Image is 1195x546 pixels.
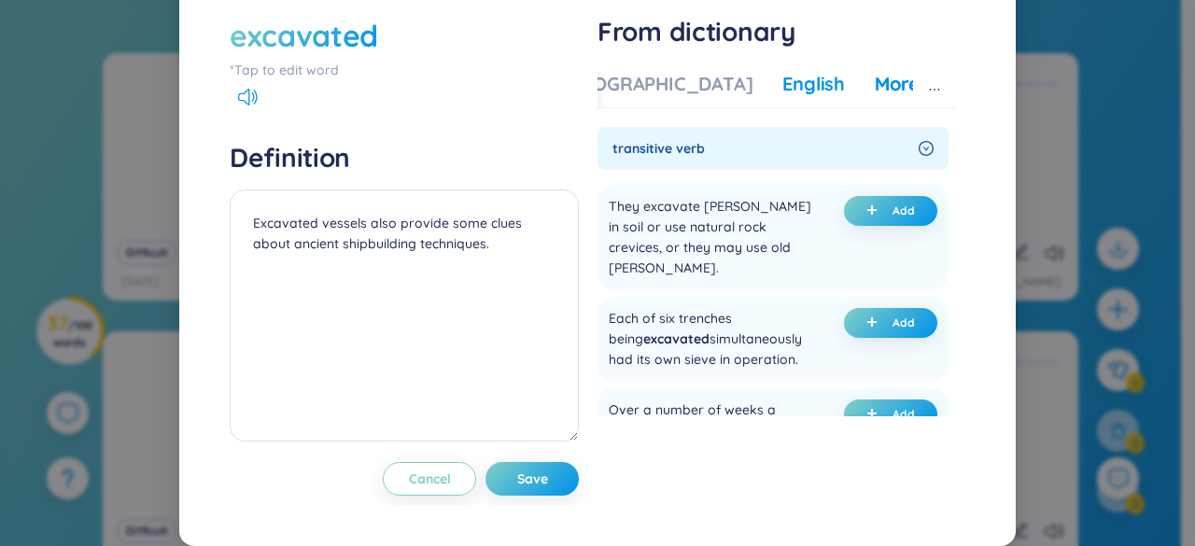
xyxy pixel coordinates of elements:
span: ellipsis [928,83,941,96]
button: ellipsis [913,71,956,108]
h4: Definition [230,141,579,175]
span: plus [866,408,885,421]
span: right-circle [919,141,934,156]
span: excavated [643,330,710,347]
div: Each of six trenches being simultaneously had its own sieve in operation. [609,308,812,370]
div: excavated [230,15,378,56]
button: plus [844,399,937,429]
span: Add [893,203,915,218]
button: plus [844,196,937,226]
span: Add [893,315,915,330]
span: Save [517,469,548,488]
div: They excavate [PERSON_NAME] in soil or use natural rock crevices, or they may use old [PERSON_NAME]. [609,196,812,278]
div: Over a number of weeks a trench was in the river bed on each side of the estuary. [609,399,812,461]
span: Cancel [409,469,451,488]
div: *Tap to edit word [230,60,579,80]
h1: From dictionary [597,15,956,49]
button: plus [844,308,937,338]
div: [DEMOGRAPHIC_DATA] [548,71,752,97]
span: plus [866,204,885,217]
div: More examples [875,71,1010,97]
textarea: Excavated vessels also provide some clues about ancient shipbuilding techniques. [230,189,579,441]
span: plus [866,316,885,329]
div: English [782,71,845,97]
span: transitive verb [612,138,911,159]
span: Add [893,407,915,422]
